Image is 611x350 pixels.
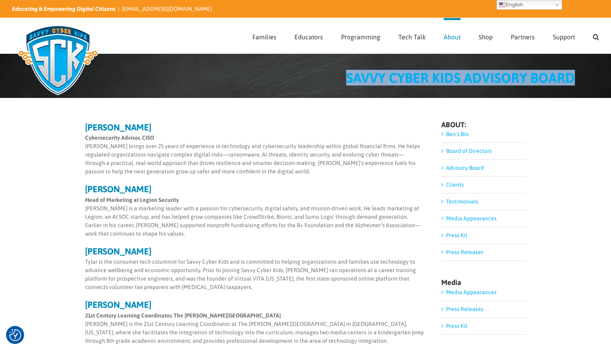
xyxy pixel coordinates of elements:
a: Search [593,18,599,53]
img: Savvy Cyber Kids Logo [12,20,104,100]
a: Ben’s Bio [446,131,469,137]
a: Support [553,18,575,53]
a: Partners [511,18,535,53]
p: [PERSON_NAME] is the 21st Century Learning Coordinator at The [PERSON_NAME][GEOGRAPHIC_DATA] in [... [85,311,424,345]
a: Media Appearances [446,215,497,222]
a: Press Kit [446,232,467,238]
a: Media Appearances [446,289,497,295]
p: [PERSON_NAME] brings over 25 years of experience in technology and cybersecurity leadership withi... [85,134,424,176]
img: en [499,2,505,8]
a: Press Releases [446,306,483,312]
strong: Cybersecurity Advisor, CISO [85,134,154,141]
strong: [PERSON_NAME] [85,184,151,194]
span: Programming [341,34,380,40]
a: Tech Talk [398,18,426,53]
span: Partners [511,34,535,40]
a: Shop [479,18,493,53]
a: Press Releases [446,249,483,255]
span: Support [553,34,575,40]
a: Programming [341,18,380,53]
span: Tech Talk [398,34,426,40]
a: [EMAIL_ADDRESS][DOMAIN_NAME] [122,6,212,12]
a: Press Kit [446,323,467,329]
span: Shop [479,34,493,40]
i: Educating & Empowering Digital Citizens [12,6,116,12]
strong: [PERSON_NAME] [85,122,151,132]
h4: ABOUT: [441,121,526,128]
span: Families [252,34,276,40]
span: About [444,34,461,40]
a: Educators [294,18,323,53]
button: Consent Preferences [9,329,21,341]
nav: Main Menu [252,18,599,53]
strong: [PERSON_NAME] [85,299,151,310]
h4: Media [441,279,526,286]
a: Advisory Board [446,165,484,171]
strong: Head of Marketing at Legion Security [85,197,179,203]
a: Board of Directors [446,148,492,154]
a: Families [252,18,276,53]
p: Tylar is the consumer tech columnist for Savvy Cyber Kids and is committed to helping organizatio... [85,258,424,291]
img: Revisit consent button [9,329,21,341]
a: Testimonials [446,198,478,205]
p: [PERSON_NAME] is a marketing leader with a passion for cybersecurity, digital safety, and mission... [85,196,424,238]
a: About [444,18,461,53]
span: Educators [294,34,323,40]
strong: [PERSON_NAME] [85,246,151,256]
strong: 21st Century Learning Coordinator, The [PERSON_NAME][GEOGRAPHIC_DATA] [85,312,281,319]
span: SAVVY CYBER KIDS ADVISORY BOARD [346,70,575,85]
a: Clients [446,181,464,188]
